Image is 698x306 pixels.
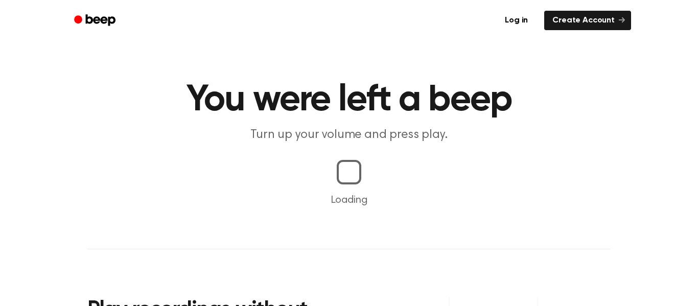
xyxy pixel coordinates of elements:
[87,82,611,119] h1: You were left a beep
[12,193,686,208] p: Loading
[544,11,631,30] a: Create Account
[495,9,538,32] a: Log in
[153,127,545,144] p: Turn up your volume and press play.
[67,11,125,31] a: Beep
